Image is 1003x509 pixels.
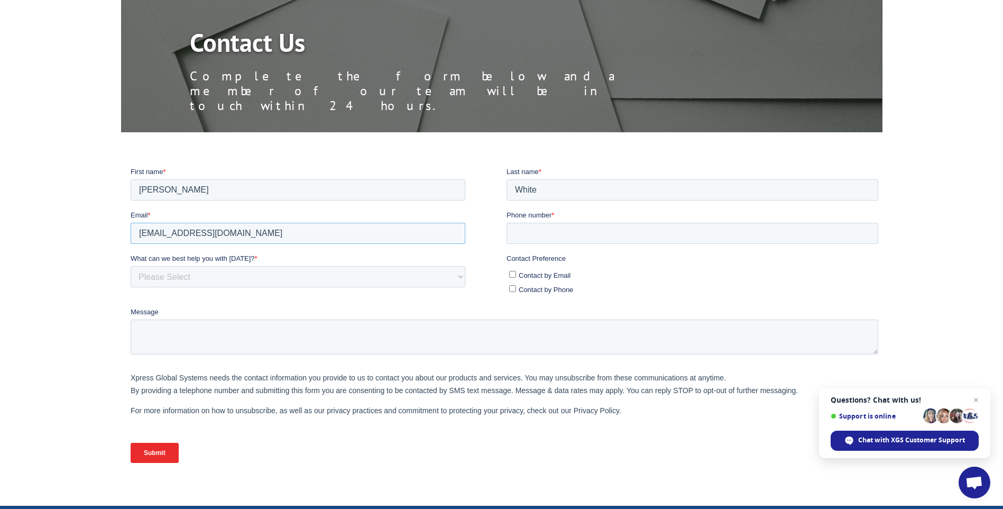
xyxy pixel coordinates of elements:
span: Close chat [970,394,982,406]
span: Support is online [831,412,919,420]
span: Chat with XGS Customer Support [858,435,965,445]
div: Chat with XGS Customer Support [831,431,979,451]
iframe: Form 0 [131,167,882,472]
div: Open chat [959,467,990,498]
h1: Contact Us [190,30,666,60]
p: Complete the form below and a member of our team will be in touch within 24 hours. [190,69,666,113]
span: Questions? Chat with us! [831,396,979,404]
